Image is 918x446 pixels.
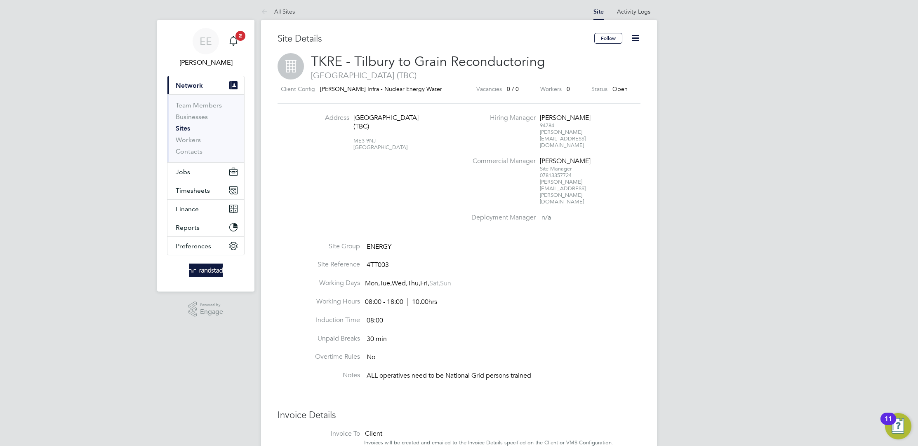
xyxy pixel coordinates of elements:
[885,419,892,430] div: 11
[167,181,244,199] button: Timesheets
[200,308,223,315] span: Engage
[540,84,562,94] label: Workers
[278,316,360,325] label: Induction Time
[278,409,640,421] h3: Invoice Details
[278,260,360,269] label: Site Reference
[167,58,245,68] span: Elliott Ebanks
[176,224,200,231] span: Reports
[540,157,591,166] div: [PERSON_NAME]
[353,114,405,131] div: [GEOGRAPHIC_DATA] (TBC)
[367,371,531,380] span: ALL operatives need to be National Grid persons trained
[176,242,211,250] span: Preferences
[278,242,360,251] label: Site Group
[176,136,201,144] a: Workers
[540,128,586,149] span: [PERSON_NAME][EMAIL_ADDRESS][DOMAIN_NAME]
[311,54,545,70] span: TKRE - Tilbury to Grain Reconductoring
[176,113,208,121] a: Businesses
[429,279,440,287] span: Sat,
[304,114,349,122] label: Address
[540,122,554,129] span: 94784
[278,33,594,45] h3: Site Details
[380,279,392,287] span: Tue,
[612,85,628,93] span: Open
[365,298,437,306] div: 08:00 - 18:00
[466,157,536,166] label: Commercial Manager
[407,279,420,287] span: Thu,
[176,124,190,132] a: Sites
[367,353,375,362] span: No
[591,84,607,94] label: Status
[278,297,360,306] label: Working Hours
[540,114,591,122] div: [PERSON_NAME]
[320,85,442,93] span: [PERSON_NAME] Infra - Nuclear Energy Water
[353,131,405,151] div: ME3 9NJ [GEOGRAPHIC_DATA]
[617,8,650,15] a: Activity Logs
[392,279,407,287] span: Wed,
[176,205,199,213] span: Finance
[278,371,360,380] label: Notes
[540,172,572,179] span: 07813357724
[167,28,245,68] a: EE[PERSON_NAME]
[466,213,536,222] label: Deployment Manager
[176,168,190,176] span: Jobs
[466,114,536,122] label: Hiring Manager
[594,33,622,44] button: Follow
[200,301,223,308] span: Powered by
[261,8,295,15] a: All Sites
[367,243,391,251] span: ENERGY
[167,218,244,236] button: Reports
[540,165,572,172] span: Site Manager
[189,264,223,277] img: randstad-logo-retina.png
[420,279,429,287] span: Fri,
[278,353,360,361] label: Overtime Rules
[167,94,244,162] div: Network
[167,200,244,218] button: Finance
[507,85,519,93] span: 0 / 0
[167,76,244,94] button: Network
[200,36,212,47] span: EE
[176,187,210,194] span: Timesheets
[367,316,383,325] span: 08:00
[225,28,242,54] a: 2
[367,335,387,343] span: 30 min
[176,82,203,89] span: Network
[278,430,360,438] label: Invoice To
[157,20,254,292] nav: Main navigation
[407,298,437,306] span: 10.00hrs
[541,213,551,222] span: n/a
[278,334,360,343] label: Unpaid Breaks
[365,279,380,287] span: Mon,
[188,301,224,317] a: Powered byEngage
[167,264,245,277] a: Go to home page
[476,84,502,94] label: Vacancies
[367,261,389,269] span: 4TT003
[278,279,360,287] label: Working Days
[167,163,244,181] button: Jobs
[567,85,570,93] span: 0
[167,237,244,255] button: Preferences
[885,413,911,439] button: Open Resource Center, 11 new notifications
[440,279,451,287] span: Sun
[593,8,604,15] a: Site
[281,84,315,94] label: Client Config
[540,178,586,205] span: [PERSON_NAME][EMAIL_ADDRESS][PERSON_NAME][DOMAIN_NAME]
[235,31,245,41] span: 2
[278,70,640,81] span: [GEOGRAPHIC_DATA] (TBC)
[364,430,640,438] div: Client
[176,101,222,109] a: Team Members
[176,147,202,155] a: Contacts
